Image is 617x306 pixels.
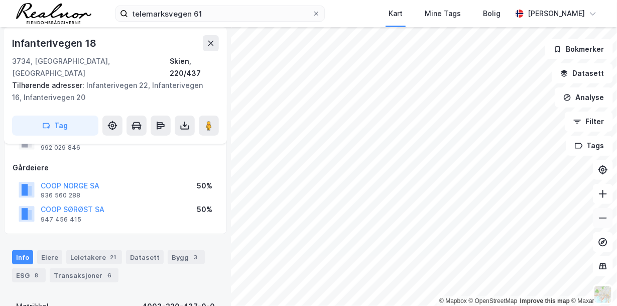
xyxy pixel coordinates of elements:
div: Datasett [126,250,164,264]
div: 3734, [GEOGRAPHIC_DATA], [GEOGRAPHIC_DATA] [12,55,170,79]
div: 992 029 846 [41,144,80,152]
div: 8 [32,270,42,280]
div: ESG [12,268,46,282]
button: Bokmerker [545,39,613,59]
button: Datasett [552,63,613,83]
div: Transaksjoner [50,268,118,282]
div: 21 [108,252,118,262]
span: Tilhørende adresser: [12,81,86,89]
div: 3 [191,252,201,262]
a: Improve this map [520,297,570,304]
iframe: Chat Widget [567,258,617,306]
div: Mine Tags [425,8,461,20]
div: 936 560 288 [41,191,80,199]
div: 50% [197,203,212,216]
a: OpenStreetMap [469,297,518,304]
div: Kontrollprogram for chat [567,258,617,306]
div: Info [12,250,33,264]
div: 6 [104,270,114,280]
input: Søk på adresse, matrikkel, gårdeiere, leietakere eller personer [128,6,312,21]
button: Tags [566,136,613,156]
div: Gårdeiere [13,162,218,174]
div: Infanterivegen 18 [12,35,98,51]
a: Mapbox [439,297,467,304]
div: Bolig [483,8,501,20]
div: 947 456 415 [41,216,81,224]
div: Infanterivegen 22, Infanterivegen 16, Infanterivegen 20 [12,79,211,104]
div: Eiere [37,250,62,264]
button: Filter [565,112,613,132]
div: Bygg [168,250,205,264]
div: [PERSON_NAME] [528,8,585,20]
div: Leietakere [66,250,122,264]
div: Skien, 220/437 [170,55,219,79]
div: 50% [197,180,212,192]
img: realnor-logo.934646d98de889bb5806.png [16,3,91,24]
button: Analyse [555,87,613,108]
div: Kart [389,8,403,20]
button: Tag [12,116,98,136]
